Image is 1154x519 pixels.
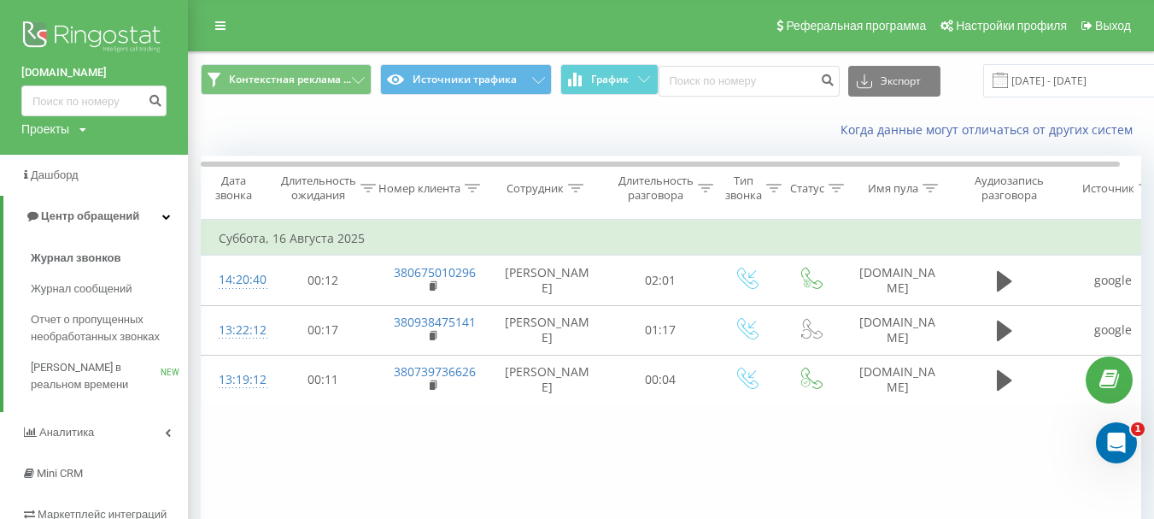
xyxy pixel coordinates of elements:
[270,256,377,305] td: 00:12
[270,355,377,404] td: 00:11
[202,174,265,203] div: Дата звонка
[607,256,714,305] td: 02:01
[1131,422,1145,436] span: 1
[219,363,253,397] div: 13:19:12
[725,174,762,203] div: Тип звонка
[842,355,953,404] td: [DOMAIN_NAME]
[270,305,377,355] td: 00:17
[31,250,120,267] span: Журнал звонков
[37,467,83,480] span: Mini CRM
[507,181,564,196] div: Сотрудник
[790,181,824,196] div: Статус
[607,355,714,404] td: 00:04
[219,263,253,297] div: 14:20:40
[21,17,167,60] img: Ringostat logo
[848,66,940,97] button: Экспорт
[39,426,94,439] span: Аналитика
[842,256,953,305] td: [DOMAIN_NAME]
[956,19,1067,32] span: Настройки профиля
[1096,422,1137,463] iframe: Intercom live chat
[868,181,918,196] div: Имя пула
[488,305,607,355] td: [PERSON_NAME]
[1082,181,1134,196] div: Источник
[842,305,953,355] td: [DOMAIN_NAME]
[31,311,179,345] span: Отчет о пропущенных необработанных звонках
[41,209,139,222] span: Центр обращений
[1095,19,1131,32] span: Выход
[607,305,714,355] td: 01:17
[488,256,607,305] td: [PERSON_NAME]
[31,280,132,298] span: Журнал сообщений
[488,355,607,404] td: [PERSON_NAME]
[31,304,188,352] a: Отчет о пропущенных необработанных звонках
[21,64,167,81] a: [DOMAIN_NAME]
[394,314,476,330] a: 380938475141
[21,86,167,116] input: Поиск по номеру
[31,352,188,400] a: [PERSON_NAME] в реальном времениNEW
[219,314,253,347] div: 13:22:12
[968,174,1051,203] div: Аудиозапись разговора
[841,121,1141,138] a: Когда данные могут отличаться от других систем
[3,196,188,237] a: Центр обращений
[31,168,79,181] span: Дашборд
[618,174,694,203] div: Длительность разговора
[378,181,460,196] div: Номер клиента
[229,73,351,86] span: Контекстная реклама ...
[201,64,372,95] button: Контекстная реклама ...
[281,174,356,203] div: Длительность ожидания
[21,121,69,138] div: Проекты
[591,74,629,86] span: График
[31,243,188,274] a: Журнал звонков
[31,274,188,304] a: Журнал сообщений
[394,264,476,280] a: 380675010296
[31,359,161,393] span: [PERSON_NAME] в реальном времени
[659,66,840,97] input: Поиск по номеру
[786,19,926,32] span: Реферальная программа
[380,64,551,95] button: Источники трафика
[394,363,476,380] a: 380739736626
[560,64,659,95] button: График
